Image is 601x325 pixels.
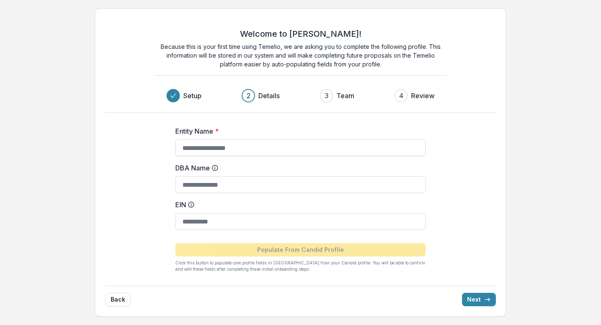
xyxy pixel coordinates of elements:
h3: Team [336,91,354,101]
button: Back [105,293,131,306]
button: Populate From Candid Profile [175,243,426,256]
div: 2 [247,91,250,101]
div: 4 [399,91,404,101]
p: Click this button to populate core profile fields in [GEOGRAPHIC_DATA] from your Candid profile. ... [175,260,426,272]
div: 3 [325,91,328,101]
div: Progress [167,89,434,102]
h3: Details [258,91,280,101]
h3: Setup [183,91,202,101]
p: Because this is your first time using Temelio, we are asking you to complete the following profil... [154,42,447,69]
label: EIN [175,200,421,210]
h2: Welcome to [PERSON_NAME]! [240,29,361,39]
h3: Review [411,91,434,101]
label: Entity Name [175,126,421,136]
label: DBA Name [175,163,421,173]
button: Next [462,293,496,306]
